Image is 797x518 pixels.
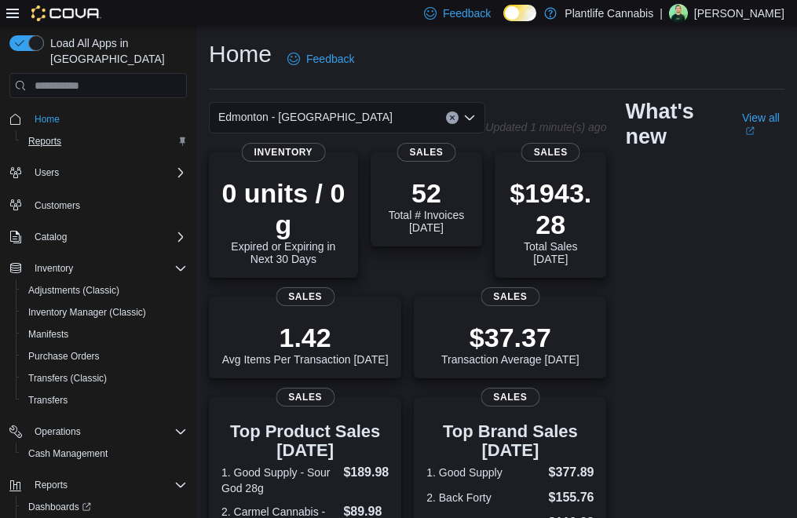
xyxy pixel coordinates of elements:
h3: Top Brand Sales [DATE] [426,422,594,460]
button: Open list of options [463,111,476,124]
span: Inventory [242,143,326,162]
a: Inventory Manager (Classic) [22,303,152,322]
a: Transfers (Classic) [22,369,113,388]
span: Inventory [35,262,73,275]
p: | [660,4,663,23]
span: Adjustments (Classic) [28,284,119,297]
span: Feedback [306,51,354,67]
p: $1943.28 [507,177,594,240]
button: Transfers [16,389,193,411]
svg: External link [745,126,755,136]
a: Purchase Orders [22,347,106,366]
a: Transfers [22,391,74,410]
span: Transfers (Classic) [28,372,107,385]
span: Dashboards [22,498,187,516]
a: Reports [22,132,68,151]
span: Transfers [22,391,187,410]
span: Edmonton - [GEOGRAPHIC_DATA] [218,108,393,126]
dd: $155.76 [549,488,594,507]
span: Sales [481,388,539,407]
button: Users [28,163,65,182]
span: Transfers (Classic) [22,369,187,388]
span: Home [28,109,187,129]
button: Home [3,108,193,130]
span: Customers [35,199,80,212]
span: Sales [276,388,335,407]
a: Dashboards [16,496,193,518]
h1: Home [209,38,272,70]
span: Feedback [443,5,491,21]
span: Reports [28,135,61,148]
p: Plantlife Cannabis [565,4,653,23]
span: Sales [276,287,335,306]
span: Customers [28,195,187,214]
span: Adjustments (Classic) [22,281,187,300]
span: Reports [35,479,68,491]
p: [PERSON_NAME] [694,4,784,23]
span: Reports [22,132,187,151]
img: Cova [31,5,101,21]
span: Sales [481,287,539,306]
p: 1.42 [222,322,389,353]
button: Transfers (Classic) [16,367,193,389]
span: Load All Apps in [GEOGRAPHIC_DATA] [44,35,187,67]
button: Inventory [3,257,193,279]
p: 52 [383,177,470,209]
span: Home [35,113,60,126]
button: Reports [28,476,74,494]
p: Updated 1 minute(s) ago [485,121,606,133]
h2: What's new [625,99,723,149]
button: Adjustments (Classic) [16,279,193,301]
button: Purchase Orders [16,345,193,367]
button: Operations [28,422,87,441]
span: Users [35,166,59,179]
button: Clear input [446,111,459,124]
button: Catalog [28,228,73,246]
span: Cash Management [28,447,108,460]
dd: $189.98 [343,463,389,482]
a: Dashboards [22,498,97,516]
p: 0 units / 0 g [221,177,345,240]
span: Dashboards [28,501,91,513]
dt: 1. Good Supply - Sour God 28g [221,465,337,496]
span: Sales [397,143,455,162]
span: Cash Management [22,444,187,463]
div: Total # Invoices [DATE] [383,177,470,234]
dt: 2. Back Forty [426,490,542,505]
input: Dark Mode [503,5,536,21]
span: Catalog [35,231,67,243]
button: Operations [3,421,193,443]
button: Users [3,162,193,184]
span: Users [28,163,187,182]
button: Inventory Manager (Classic) [16,301,193,323]
div: Total Sales [DATE] [507,177,594,265]
a: Cash Management [22,444,114,463]
p: $37.37 [441,322,579,353]
span: Operations [28,422,187,441]
span: Catalog [28,228,187,246]
div: Brad Christensen [669,4,688,23]
span: Manifests [28,328,68,341]
span: Purchase Orders [22,347,187,366]
button: Manifests [16,323,193,345]
span: Operations [35,425,81,438]
button: Customers [3,193,193,216]
a: Adjustments (Classic) [22,281,126,300]
a: Manifests [22,325,75,344]
div: Expired or Expiring in Next 30 Days [221,177,345,265]
button: Catalog [3,226,193,248]
button: Cash Management [16,443,193,465]
span: Inventory Manager (Classic) [28,306,146,319]
span: Inventory [28,259,187,278]
span: Reports [28,476,187,494]
dd: $377.89 [549,463,594,482]
h3: Top Product Sales [DATE] [221,422,389,460]
a: Customers [28,196,86,215]
dt: 1. Good Supply [426,465,542,480]
a: Home [28,110,66,129]
div: Transaction Average [DATE] [441,322,579,366]
button: Inventory [28,259,79,278]
button: Reports [16,130,193,152]
span: Purchase Orders [28,350,100,363]
button: Reports [3,474,193,496]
